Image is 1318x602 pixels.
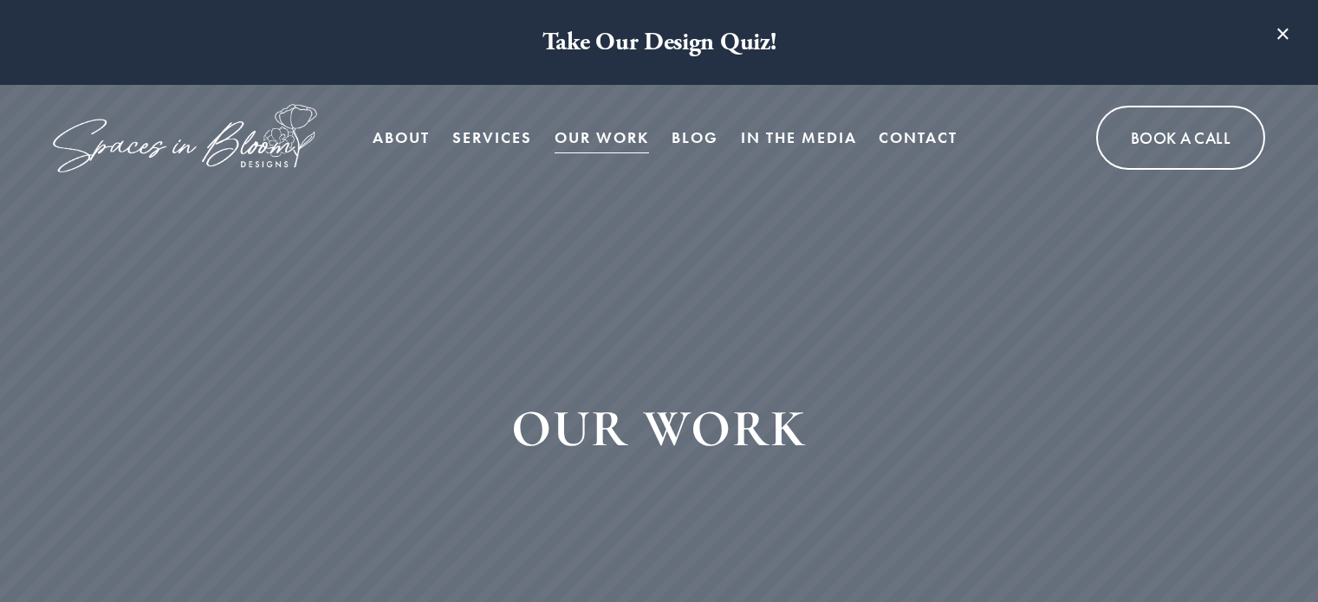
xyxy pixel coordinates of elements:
a: Blog [672,120,718,155]
img: Spaces in Bloom Designs [53,104,317,172]
h1: OUR WORK [140,393,1179,465]
a: Our Work [555,120,649,155]
a: folder dropdown [452,120,532,155]
a: About [373,120,430,155]
span: Services [452,122,532,154]
a: Contact [879,120,958,155]
a: Book A Call [1096,106,1265,171]
a: In the Media [741,120,857,155]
